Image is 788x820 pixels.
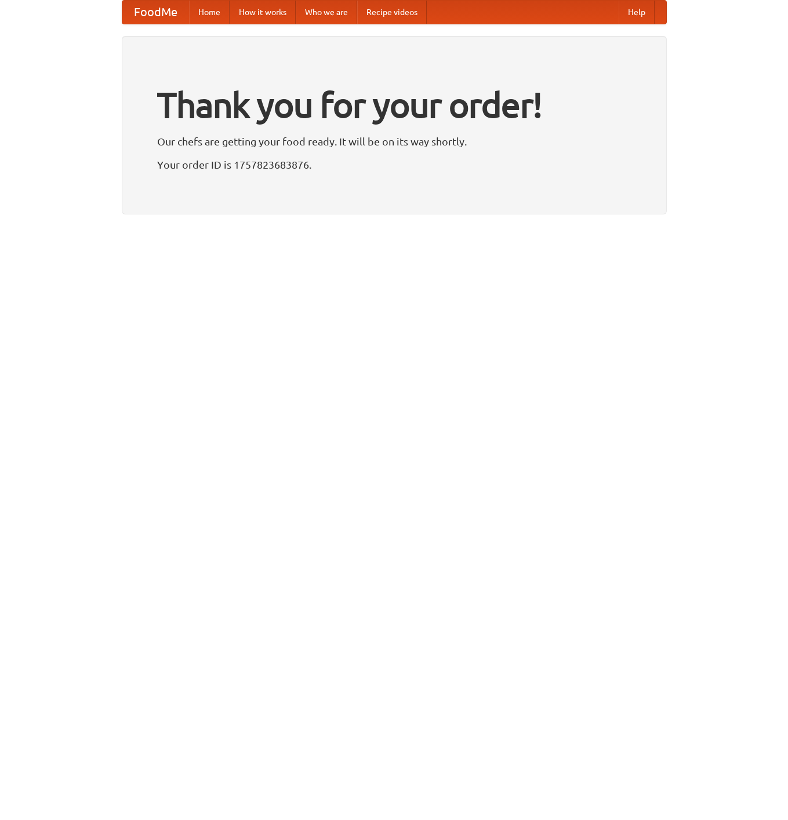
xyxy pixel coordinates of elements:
p: Your order ID is 1757823683876. [157,156,631,173]
a: Help [619,1,655,24]
a: Recipe videos [357,1,427,24]
a: Home [189,1,230,24]
a: Who we are [296,1,357,24]
h1: Thank you for your order! [157,77,631,133]
a: FoodMe [122,1,189,24]
p: Our chefs are getting your food ready. It will be on its way shortly. [157,133,631,150]
a: How it works [230,1,296,24]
